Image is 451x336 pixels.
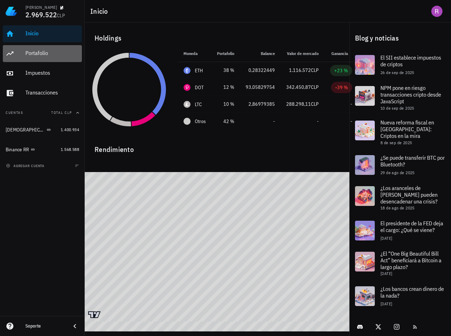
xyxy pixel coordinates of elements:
[61,127,79,132] span: 1.400.934
[51,110,72,115] span: Total CLP
[335,84,348,91] div: -39 %
[380,250,441,270] span: ¿El “One Big Beautiful Bill Act” beneficiará a Bitcoin a largo plazo?
[380,220,443,233] span: El presidente de la FED deja el cargo: ¿Qué se viene?
[195,67,203,74] div: ETH
[273,118,275,124] span: -
[57,12,65,19] span: CLP
[286,101,311,107] span: 288.298,11
[25,30,79,37] div: Inicio
[380,205,415,210] span: 18 de ago de 2025
[3,141,82,158] a: Binance RR 1.568.588
[6,127,45,133] div: [DEMOGRAPHIC_DATA] RR
[380,271,392,276] span: [DATE]
[311,67,319,73] span: CLP
[25,50,79,56] div: Portafolio
[380,154,445,168] span: ¿Se puede transferir BTC por Bluetooth?
[3,25,82,42] a: Inicio
[195,118,206,125] span: Otros
[195,84,204,91] div: DOT
[349,215,451,246] a: El presidente de la FED deja el cargo: ¿Qué se viene? [DATE]
[289,67,311,73] span: 1.116.572
[240,45,281,62] th: Balance
[89,27,345,49] div: Holdings
[281,45,324,62] th: Valor de mercado
[349,27,451,49] div: Blog y noticias
[184,67,191,74] div: ETH-icon
[6,147,29,153] div: Binance RR
[349,181,451,215] a: ¿Los aranceles de [PERSON_NAME] pueden desencadenar una crisis? 18 de ago de 2025
[349,49,451,80] a: El SII establece impuestos de criptos 26 de sep de 2025
[431,6,443,17] div: avatar
[334,67,348,74] div: +23 %
[311,101,319,107] span: CLP
[25,323,65,329] div: Soporte
[90,6,111,17] h1: Inicio
[380,285,444,299] span: ¿Los bancos crean dinero de la nada?
[61,147,79,152] span: 1.568.588
[3,45,82,62] a: Portafolio
[6,6,17,17] img: LedgiFi
[349,80,451,115] a: NPM pone en riesgo transacciones cripto desde JavaScript 10 de sep de 2025
[25,89,79,96] div: Transacciones
[217,84,234,91] div: 12 %
[380,105,414,111] span: 10 de sep de 2025
[246,84,275,91] div: 93,05829754
[178,45,211,62] th: Moneda
[25,5,57,10] div: [PERSON_NAME]
[349,149,451,181] a: ¿Se puede transferir BTC por Bluetooth? 29 de ago de 2025
[380,301,392,306] span: [DATE]
[25,10,57,19] span: 2.969.522
[380,170,415,175] span: 29 de ago de 2025
[4,162,48,169] button: agregar cuenta
[331,51,352,56] span: Ganancia
[89,138,345,155] div: Rendimiento
[211,45,240,62] th: Portafolio
[246,67,275,74] div: 0,28322449
[349,246,451,281] a: ¿El “One Big Beautiful Bill Act” beneficiará a Bitcoin a largo plazo? [DATE]
[380,140,412,145] span: 8 de sep de 2025
[217,100,234,108] div: 10 %
[380,70,414,75] span: 26 de sep de 2025
[217,118,234,125] div: 42 %
[88,311,101,318] a: Charting by TradingView
[380,84,441,105] span: NPM pone en riesgo transacciones cripto desde JavaScript
[380,236,392,241] span: [DATE]
[246,100,275,108] div: 2,86979385
[3,104,82,121] button: CuentasTotal CLP
[184,101,191,108] div: LTC-icon
[3,121,82,138] a: [DEMOGRAPHIC_DATA] RR 1.400.934
[317,118,319,124] span: -
[25,69,79,76] div: Impuestos
[3,85,82,102] a: Transacciones
[184,84,191,91] div: DOT-icon
[380,54,441,68] span: El SII establece impuestos de criptos
[349,281,451,312] a: ¿Los bancos crean dinero de la nada? [DATE]
[3,65,82,82] a: Impuestos
[311,84,319,90] span: CLP
[195,101,202,108] div: LTC
[380,119,434,139] span: Nueva reforma fiscal en [GEOGRAPHIC_DATA]: Criptos en la mira
[217,67,234,74] div: 38 %
[349,115,451,149] a: Nueva reforma fiscal en [GEOGRAPHIC_DATA]: Criptos en la mira 8 de sep de 2025
[7,164,44,168] span: agregar cuenta
[286,84,311,90] span: 342.450,87
[380,184,438,205] span: ¿Los aranceles de [PERSON_NAME] pueden desencadenar una crisis?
